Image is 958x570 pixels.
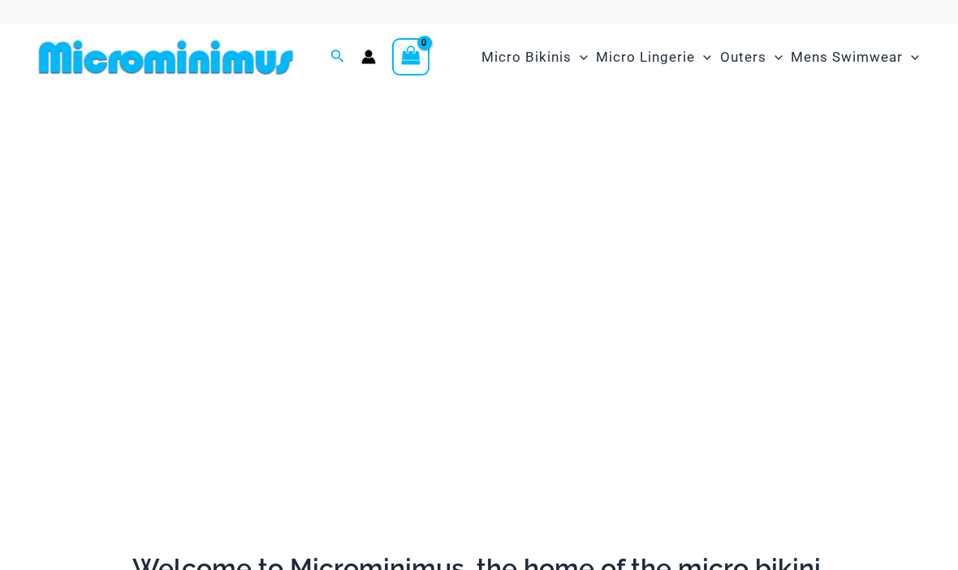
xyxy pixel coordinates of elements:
span: Menu Toggle [572,37,588,78]
span: Mens Swimwear [791,37,903,78]
a: View Shopping Cart, empty [392,38,429,76]
span: Menu Toggle [903,37,919,78]
img: MM SHOP LOGO FLAT [32,39,300,76]
span: Menu Toggle [695,37,711,78]
span: Menu Toggle [766,37,783,78]
a: Micro LingerieMenu ToggleMenu Toggle [592,32,715,82]
span: Outers [720,37,766,78]
span: Micro Lingerie [596,37,695,78]
a: Micro BikinisMenu ToggleMenu Toggle [477,32,592,82]
a: Search icon link [330,47,345,67]
span: Micro Bikinis [481,37,572,78]
nav: Site Navigation [475,30,926,84]
a: OutersMenu ToggleMenu Toggle [716,32,787,82]
a: Account icon link [361,50,376,64]
a: Mens SwimwearMenu ToggleMenu Toggle [787,32,923,82]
